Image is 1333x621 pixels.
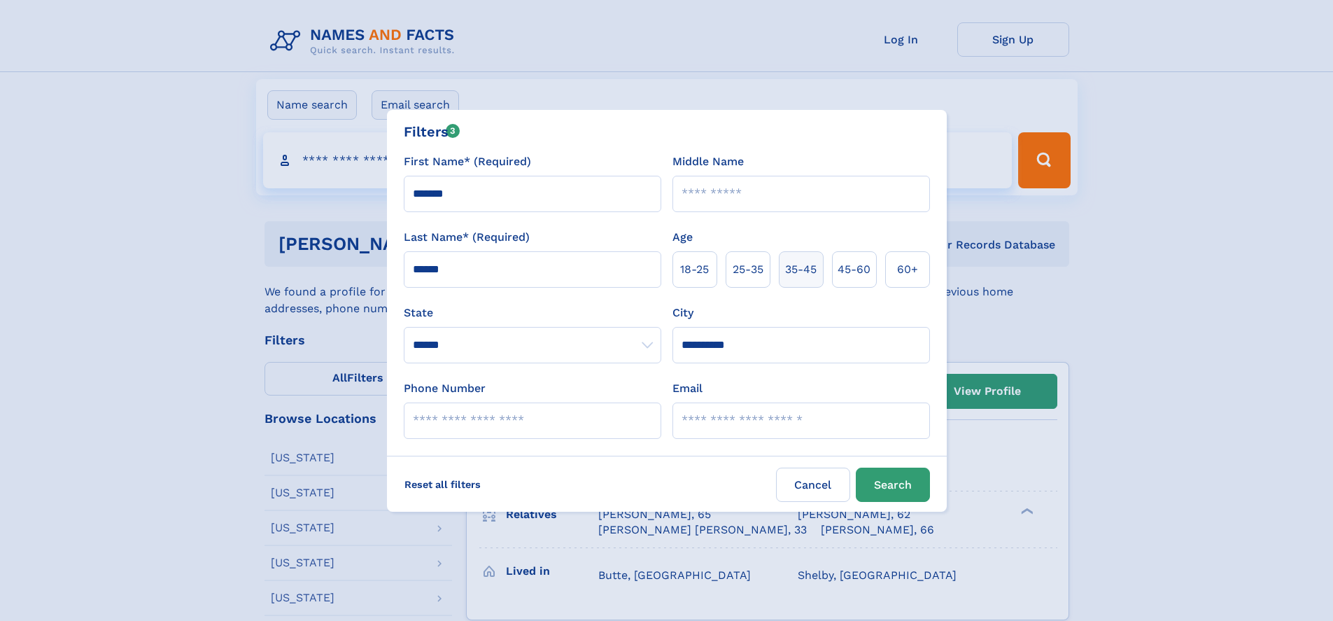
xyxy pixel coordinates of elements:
label: First Name* (Required) [404,153,531,170]
label: Phone Number [404,380,486,397]
span: 35‑45 [785,261,817,278]
label: Last Name* (Required) [404,229,530,246]
label: Reset all filters [395,468,490,501]
label: City [672,305,693,321]
span: 25‑35 [733,261,763,278]
label: Email [672,380,703,397]
span: 45‑60 [838,261,870,278]
label: Middle Name [672,153,744,170]
label: Age [672,229,693,246]
label: Cancel [776,468,850,502]
span: 18‑25 [680,261,709,278]
span: 60+ [897,261,918,278]
div: Filters [404,121,460,142]
button: Search [856,468,930,502]
label: State [404,305,661,321]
